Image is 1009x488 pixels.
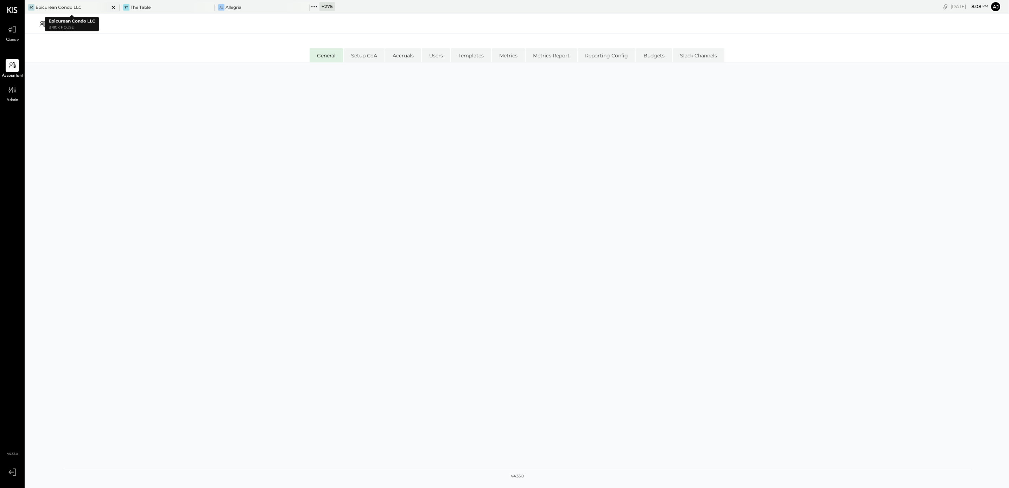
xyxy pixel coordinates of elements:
[0,83,24,104] a: Admin
[422,48,450,62] li: Users
[636,48,672,62] li: Budgets
[6,37,19,43] span: Queue
[49,18,95,24] b: Epicurean Condo LLC
[2,73,23,79] span: Accountant
[0,59,24,79] a: Accountant
[578,48,635,62] li: Reporting Config
[123,4,129,11] div: TT
[218,4,224,11] div: Al
[49,25,95,31] p: Brick House
[385,48,421,62] li: Accruals
[526,48,577,62] li: Metrics Report
[511,474,524,479] div: v 4.33.0
[28,4,34,11] div: EC
[942,3,949,10] div: copy link
[319,2,335,11] div: + 275
[492,48,525,62] li: Metrics
[310,48,343,62] li: General
[673,48,724,62] li: Slack Channels
[131,4,151,10] div: The Table
[451,48,491,62] li: Templates
[6,97,18,104] span: Admin
[226,4,241,10] div: Allegria
[990,1,1001,12] button: Aj
[951,3,988,10] div: [DATE]
[344,48,385,62] li: Setup CoA
[36,4,82,10] div: Epicurean Condo LLC
[0,23,24,43] a: Queue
